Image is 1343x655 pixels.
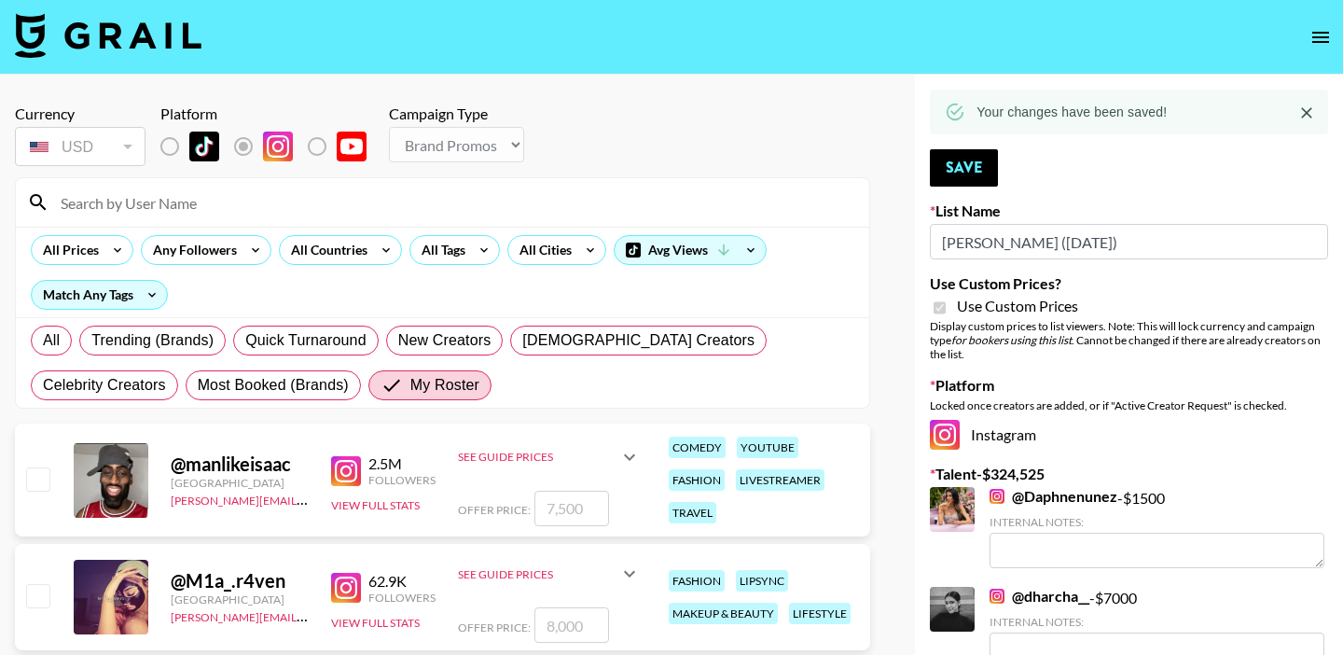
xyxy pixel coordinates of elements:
button: View Full Stats [331,498,420,512]
div: Internal Notes: [990,515,1324,529]
span: Offer Price: [458,620,531,634]
div: See Guide Prices [458,551,641,596]
label: Platform [930,376,1328,395]
div: travel [669,502,716,523]
span: My Roster [410,374,479,397]
div: All Prices [32,236,103,264]
span: Most Booked (Brands) [198,374,349,397]
img: Instagram [990,489,1004,504]
div: All Cities [508,236,575,264]
input: 8,000 [534,607,609,643]
div: [GEOGRAPHIC_DATA] [171,476,309,490]
div: Locked once creators are added, or if "Active Creator Request" is checked. [930,398,1328,412]
span: [DEMOGRAPHIC_DATA] Creators [522,329,755,352]
img: Grail Talent [15,13,201,58]
div: All Tags [410,236,469,264]
div: youtube [737,437,798,458]
div: Currency is locked to USD [15,123,145,170]
a: @dharcha__ [990,587,1089,606]
em: for bookers using this list [951,333,1072,347]
div: Followers [368,473,436,487]
div: Followers [368,591,436,605]
img: YouTube [337,132,367,161]
div: 2.5M [368,454,436,473]
a: @Daphnenunez [990,487,1117,506]
div: See Guide Prices [458,567,618,581]
span: Celebrity Creators [43,374,166,397]
div: Campaign Type [389,105,524,123]
span: Offer Price: [458,503,531,517]
div: livestreamer [736,469,824,491]
div: makeup & beauty [669,603,778,624]
div: Any Followers [142,236,241,264]
div: USD [19,131,142,163]
div: - $ 1500 [990,487,1324,568]
label: Use Custom Prices? [930,274,1328,293]
div: comedy [669,437,726,458]
img: Instagram [990,589,1004,604]
div: All Countries [280,236,371,264]
div: @ M1a_.r4ven [171,569,309,592]
a: [PERSON_NAME][EMAIL_ADDRESS][DOMAIN_NAME] [171,606,447,624]
div: See Guide Prices [458,450,618,464]
div: lifestyle [789,603,851,624]
div: Internal Notes: [990,615,1324,629]
div: [GEOGRAPHIC_DATA] [171,592,309,606]
input: Search by User Name [49,188,858,217]
span: Trending (Brands) [91,329,214,352]
span: Use Custom Prices [957,297,1078,315]
div: Avg Views [615,236,766,264]
img: TikTok [189,132,219,161]
span: New Creators [398,329,492,352]
input: 7,500 [534,491,609,526]
img: Instagram [930,420,960,450]
a: [PERSON_NAME][EMAIL_ADDRESS][DOMAIN_NAME] [171,490,447,508]
button: open drawer [1302,19,1339,56]
img: Instagram [331,573,361,603]
div: lipsync [736,570,788,592]
label: Talent - $ 324,525 [930,465,1328,483]
img: Instagram [331,456,361,486]
img: Instagram [263,132,293,161]
div: Your changes have been saved! [976,95,1167,129]
button: Close [1293,99,1321,127]
div: Instagram [930,420,1328,450]
div: Currency [15,105,145,123]
div: See Guide Prices [458,435,641,480]
button: View Full Stats [331,616,420,630]
div: Display custom prices to list viewers. Note: This will lock currency and campaign type . Cannot b... [930,319,1328,361]
div: fashion [669,469,725,491]
div: fashion [669,570,725,592]
div: List locked to Instagram. [160,127,381,166]
div: Platform [160,105,381,123]
label: List Name [930,202,1328,220]
span: All [43,329,60,352]
div: 62.9K [368,572,436,591]
div: @ manlikeisaac [171,453,309,476]
span: Quick Turnaround [245,329,367,352]
button: Save [930,149,998,187]
div: Match Any Tags [32,281,167,309]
